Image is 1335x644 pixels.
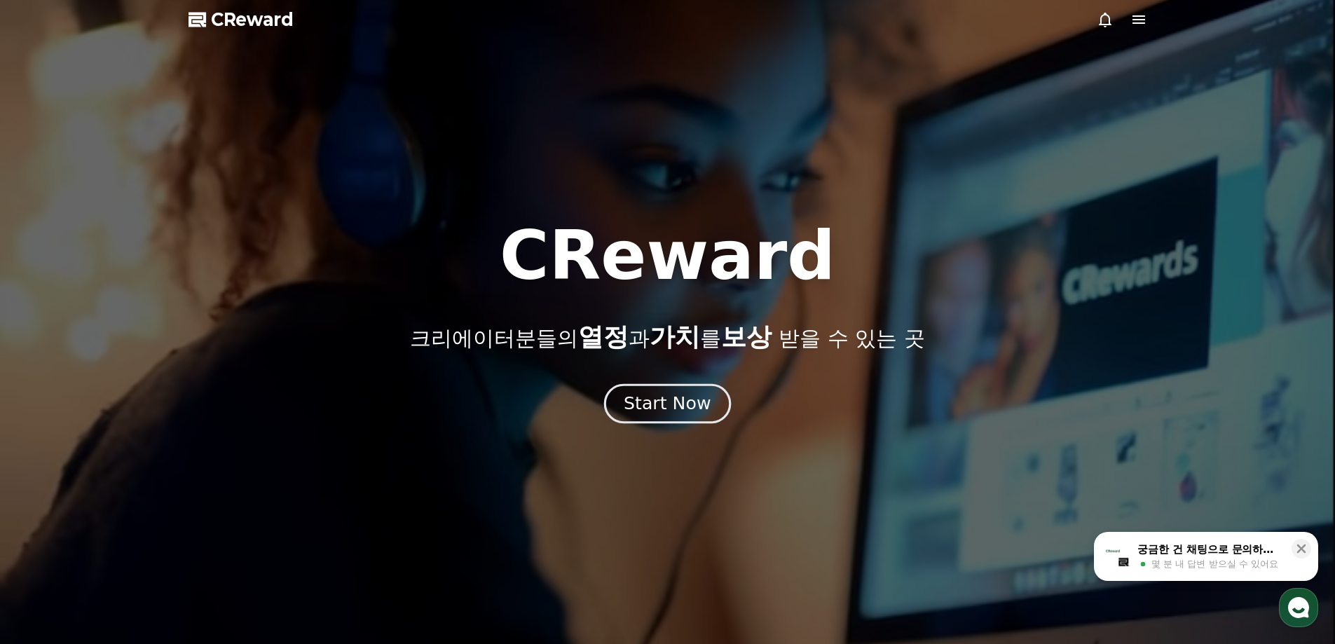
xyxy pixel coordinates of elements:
button: Start Now [604,383,731,423]
span: 홈 [44,465,53,477]
p: 크리에이터분들의 과 를 받을 수 있는 곳 [410,323,924,351]
span: 대화 [128,466,145,477]
a: 설정 [181,444,269,479]
span: 가치 [650,322,700,351]
span: CReward [211,8,294,31]
span: 열정 [578,322,629,351]
span: 설정 [217,465,233,477]
div: Start Now [624,392,711,416]
a: 홈 [4,444,93,479]
a: 대화 [93,444,181,479]
a: CReward [189,8,294,31]
h1: CReward [500,222,835,289]
a: Start Now [607,399,728,412]
span: 보상 [721,322,772,351]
